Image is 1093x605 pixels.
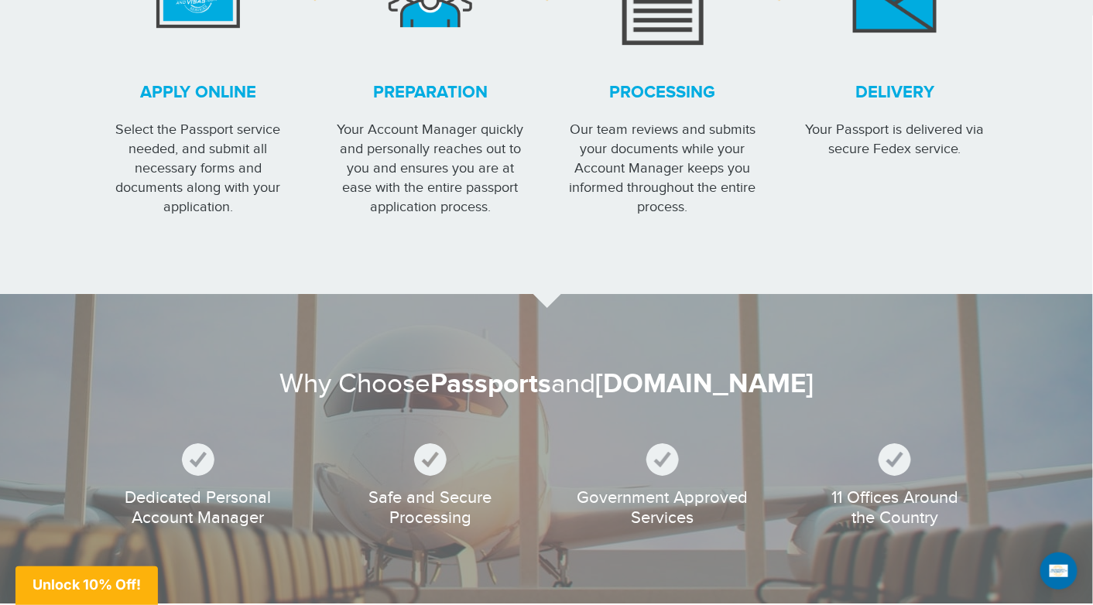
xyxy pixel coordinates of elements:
div: Open Intercom Messenger [1040,552,1078,590]
strong: Preparation [334,80,527,104]
strong: [DOMAIN_NAME] [595,367,814,401]
strong: Passports [430,367,551,401]
div: Unlock 10% Off! [15,566,158,605]
p: Your Account Manager quickly and personally reaches out to you and ensures you are at ease with t... [334,120,527,217]
span: Unlock 10% Off! [33,576,141,593]
strong: Apply online [101,80,295,104]
div: Safe and Secure Processing [326,443,535,528]
p: Your Passport is delivered via secure Fedex service. [798,120,992,159]
p: Our team reviews and submits your documents while your Account Manager keeps you informed through... [566,120,759,217]
p: Select the Passport service needed, and submit all necessary forms and documents along with your ... [101,120,295,217]
strong: Processing [566,80,759,104]
div: 11 Offices Around the Country [790,443,999,528]
div: Government Approved Services [558,443,767,528]
h2: Why Choose and [82,367,1011,401]
div: Dedicated Personal Account Manager [94,443,303,528]
strong: Delivery [798,80,992,104]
